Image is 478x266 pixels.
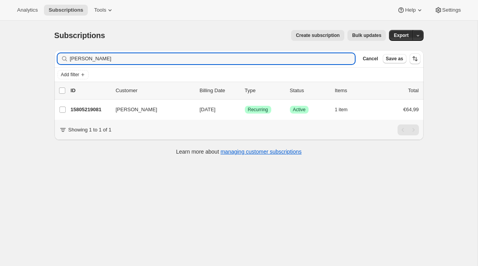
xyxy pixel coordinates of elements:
a: managing customer subscriptions [220,149,302,155]
span: Save as [386,56,403,62]
button: Sort the results [410,53,420,64]
button: Analytics [12,5,42,16]
input: Filter subscribers [70,53,355,64]
span: Subscriptions [49,7,83,13]
span: Recurring [248,107,268,113]
button: Export [389,30,413,41]
span: Export [394,32,408,38]
button: Settings [430,5,466,16]
button: 1 item [335,104,356,115]
button: Cancel [359,54,381,63]
p: Total [408,87,419,94]
div: Items [335,87,374,94]
button: Help [393,5,428,16]
span: €64,99 [403,107,419,112]
span: Analytics [17,7,38,13]
p: Showing 1 to 1 of 1 [68,126,112,134]
nav: Pagination [398,124,419,135]
p: ID [71,87,110,94]
span: Cancel [363,56,378,62]
button: [PERSON_NAME] [111,103,189,116]
span: Add filter [61,72,79,78]
p: 15805219081 [71,106,110,114]
div: Type [245,87,284,94]
button: Create subscription [291,30,344,41]
div: 15805219081[PERSON_NAME][DATE]SuccessRecurringSuccessActive1 item€64,99 [71,104,419,115]
p: Billing Date [200,87,239,94]
span: [DATE] [200,107,216,112]
p: Status [290,87,329,94]
button: Bulk updates [347,30,386,41]
button: Save as [383,54,406,63]
p: Learn more about [176,148,302,156]
div: IDCustomerBilling DateTypeStatusItemsTotal [71,87,419,94]
span: 1 item [335,107,348,113]
p: Customer [116,87,194,94]
span: Create subscription [296,32,340,38]
span: Subscriptions [54,31,105,40]
span: Active [293,107,306,113]
span: Help [405,7,415,13]
button: Tools [89,5,119,16]
span: Tools [94,7,106,13]
button: Add filter [58,70,89,79]
span: [PERSON_NAME] [116,106,157,114]
button: Subscriptions [44,5,88,16]
span: Settings [442,7,461,13]
span: Bulk updates [352,32,381,38]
